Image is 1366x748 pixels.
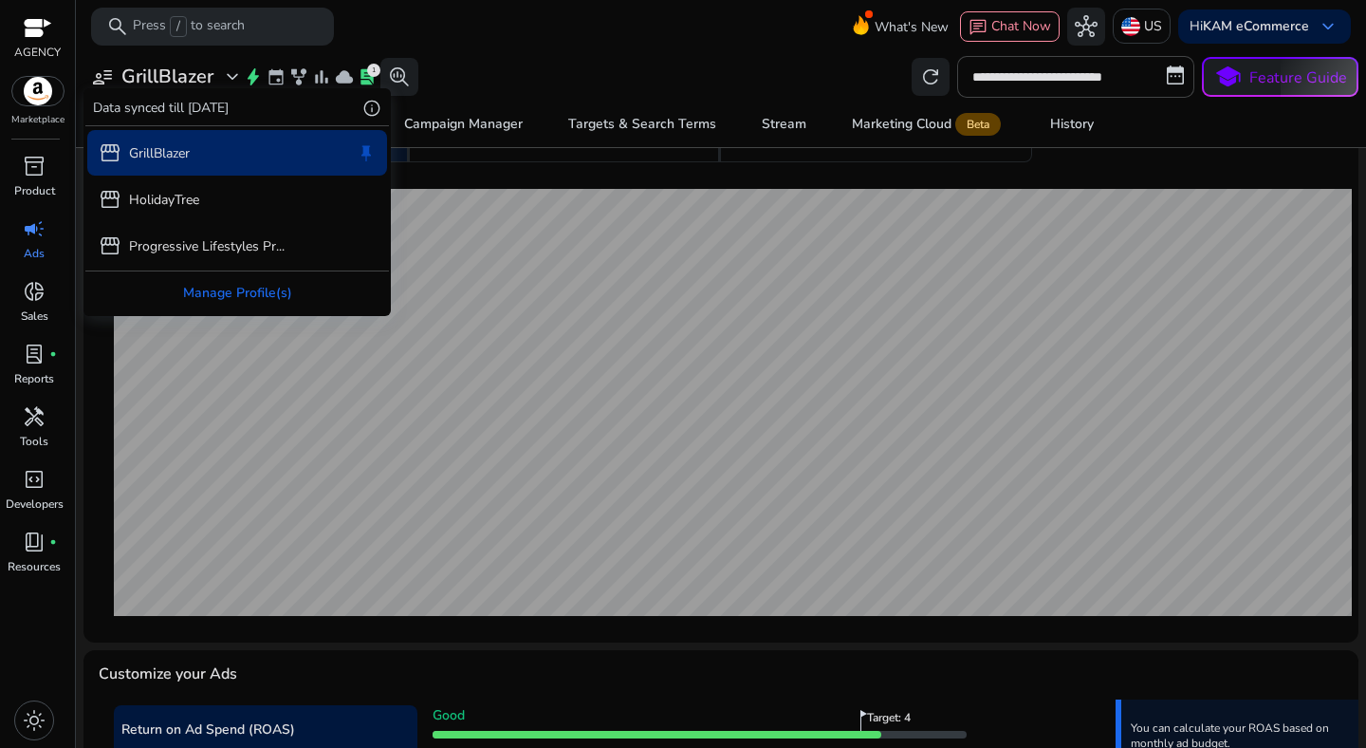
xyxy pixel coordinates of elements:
[129,236,285,256] p: Progressive Lifestyles Pr...
[85,271,389,314] div: Manage Profile(s)
[93,98,229,118] p: Data synced till [DATE]
[99,141,121,164] span: storefront
[129,190,199,210] p: HolidayTree
[129,143,190,163] p: GrillBlazer
[99,234,121,257] span: storefront
[362,99,381,118] span: info
[357,143,376,162] span: keep
[99,188,121,211] span: storefront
